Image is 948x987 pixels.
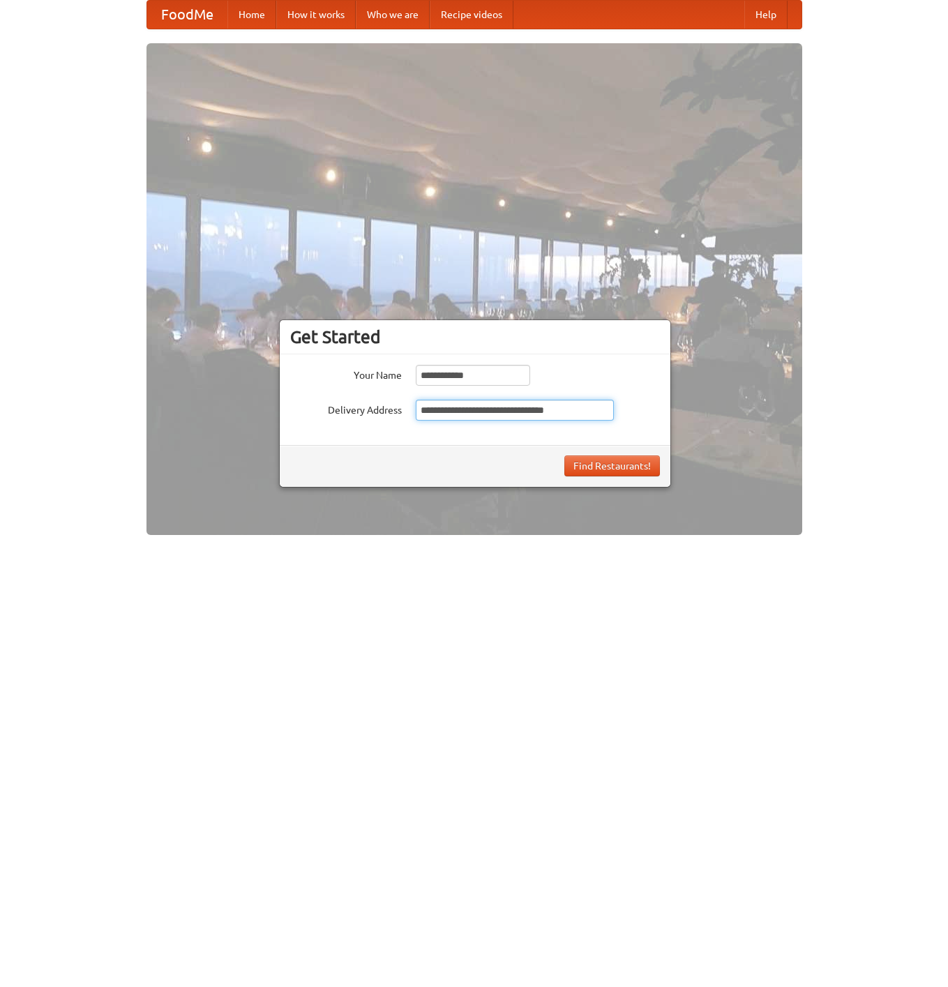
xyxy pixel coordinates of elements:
a: Help [744,1,788,29]
a: Recipe videos [430,1,513,29]
a: Home [227,1,276,29]
label: Delivery Address [290,400,402,417]
h3: Get Started [290,326,660,347]
a: FoodMe [147,1,227,29]
a: How it works [276,1,356,29]
a: Who we are [356,1,430,29]
label: Your Name [290,365,402,382]
button: Find Restaurants! [564,455,660,476]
